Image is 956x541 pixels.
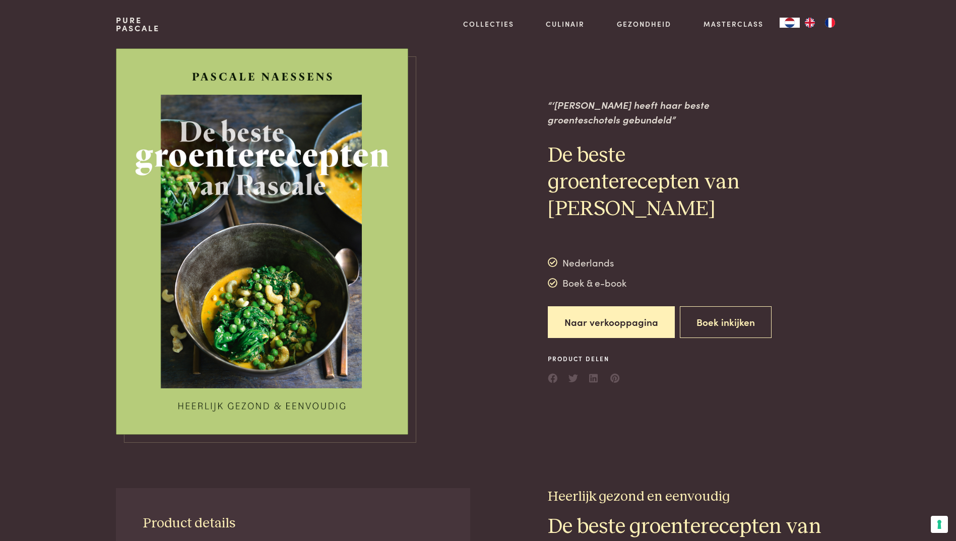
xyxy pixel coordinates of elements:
[548,255,627,270] div: Nederlands
[116,16,160,32] a: PurePascale
[463,19,514,29] a: Collecties
[617,19,671,29] a: Gezondheid
[143,516,235,530] span: Product details
[548,354,620,363] span: Product delen
[548,143,779,223] h2: De beste groenterecepten van [PERSON_NAME]
[931,516,948,533] button: Uw voorkeuren voor toestemming voor trackingtechnologieën
[546,19,585,29] a: Culinair
[780,18,800,28] div: Language
[548,488,840,506] h3: Heerlijk gezond en eenvoudig
[548,276,627,291] div: Boek & e-book
[548,306,675,338] a: Naar verkooppagina
[800,18,820,28] a: EN
[680,306,772,338] button: Boek inkijken
[800,18,840,28] ul: Language list
[780,18,800,28] a: NL
[548,98,779,126] p: “‘[PERSON_NAME] heeft haar beste groenteschotels gebundeld”
[780,18,840,28] aside: Language selected: Nederlands
[704,19,763,29] a: Masterclass
[116,48,408,435] img: https://admin.purepascale.com/wp-content/uploads/2024/02/cover.jpeg
[820,18,840,28] a: FR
